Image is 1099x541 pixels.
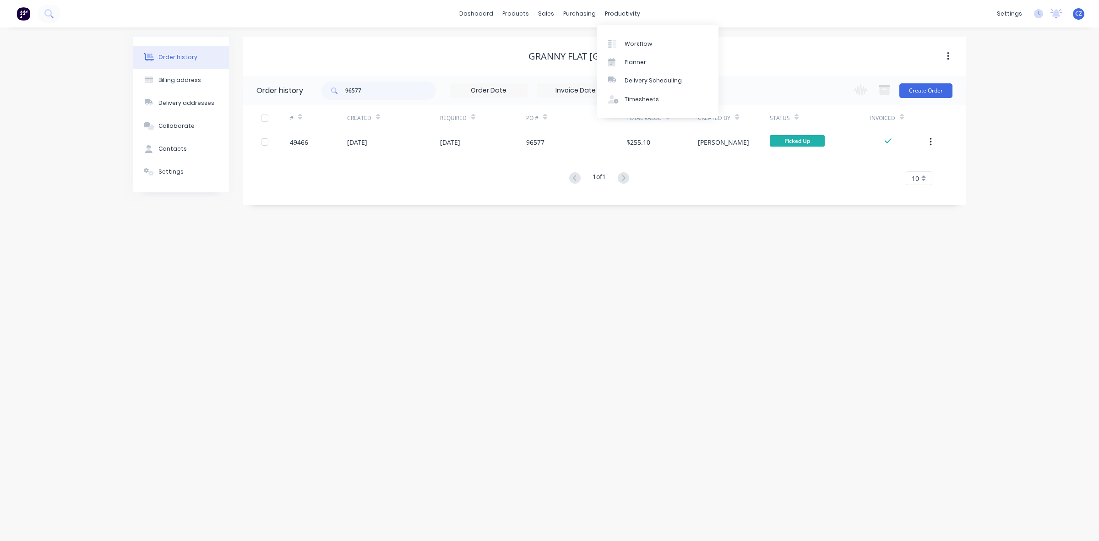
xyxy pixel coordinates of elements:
[698,105,769,131] div: Created By
[992,7,1027,21] div: settings
[158,76,201,84] div: Billing address
[537,84,614,98] input: Invoice Date
[770,135,825,147] span: Picked Up
[133,160,229,183] button: Settings
[256,85,303,96] div: Order history
[498,7,533,21] div: products
[158,168,184,176] div: Settings
[770,114,790,122] div: Status
[290,105,347,131] div: #
[1075,10,1082,18] span: CZ
[133,92,229,115] button: Delivery addresses
[158,145,187,153] div: Contacts
[625,95,659,104] div: Timesheets
[290,114,294,122] div: #
[158,122,195,130] div: Collaborate
[133,137,229,160] button: Contacts
[450,84,527,98] input: Order Date
[347,105,440,131] div: Created
[290,137,308,147] div: 49466
[912,174,919,183] span: 10
[133,115,229,137] button: Collaborate
[625,58,646,66] div: Planner
[600,7,645,21] div: productivity
[870,114,895,122] div: Invoiced
[133,69,229,92] button: Billing address
[597,34,718,53] a: Workflow
[526,114,539,122] div: PO #
[440,114,467,122] div: Required
[698,137,749,147] div: [PERSON_NAME]
[526,137,544,147] div: 96577
[440,105,526,131] div: Required
[533,7,559,21] div: sales
[597,71,718,90] a: Delivery Scheduling
[625,77,682,85] div: Delivery Scheduling
[158,53,197,61] div: Order history
[625,40,652,48] div: Workflow
[559,7,600,21] div: purchasing
[16,7,30,21] img: Factory
[347,137,367,147] div: [DATE]
[528,51,681,62] div: Granny Flat [GEOGRAPHIC_DATA]
[899,83,952,98] button: Create Order
[770,105,870,131] div: Status
[870,105,927,131] div: Invoiced
[133,46,229,69] button: Order history
[626,137,650,147] div: $255.10
[593,172,606,185] div: 1 of 1
[597,90,718,109] a: Timesheets
[440,137,460,147] div: [DATE]
[597,53,718,71] a: Planner
[345,82,436,100] input: Search...
[347,114,371,122] div: Created
[455,7,498,21] a: dashboard
[158,99,214,107] div: Delivery addresses
[526,105,626,131] div: PO #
